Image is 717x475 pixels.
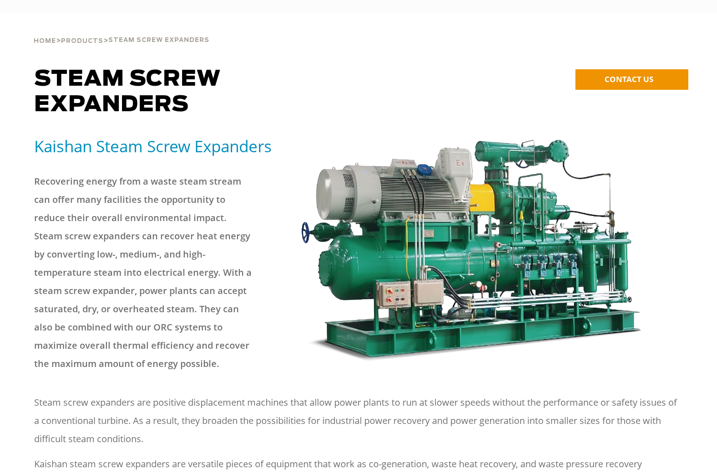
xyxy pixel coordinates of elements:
[61,38,103,44] span: Products
[34,136,287,156] h5: Kaishan Steam Screw Expanders
[108,37,209,43] span: Steam Screw Expanders
[34,172,256,373] p: Recovering energy from a waste steam stream can offer many facilities the opportunity to reduce t...
[575,69,688,90] a: CONTACT US
[61,36,103,45] a: Products
[34,36,56,45] a: Home
[34,68,221,116] span: Steam Screw Expanders
[34,38,56,44] span: Home
[34,14,209,48] div: > >
[605,74,653,84] span: CONTACT US
[34,393,683,448] p: Steam screw expanders are positive displacement machines that allow power plants to run at slower...
[298,136,645,365] img: machine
